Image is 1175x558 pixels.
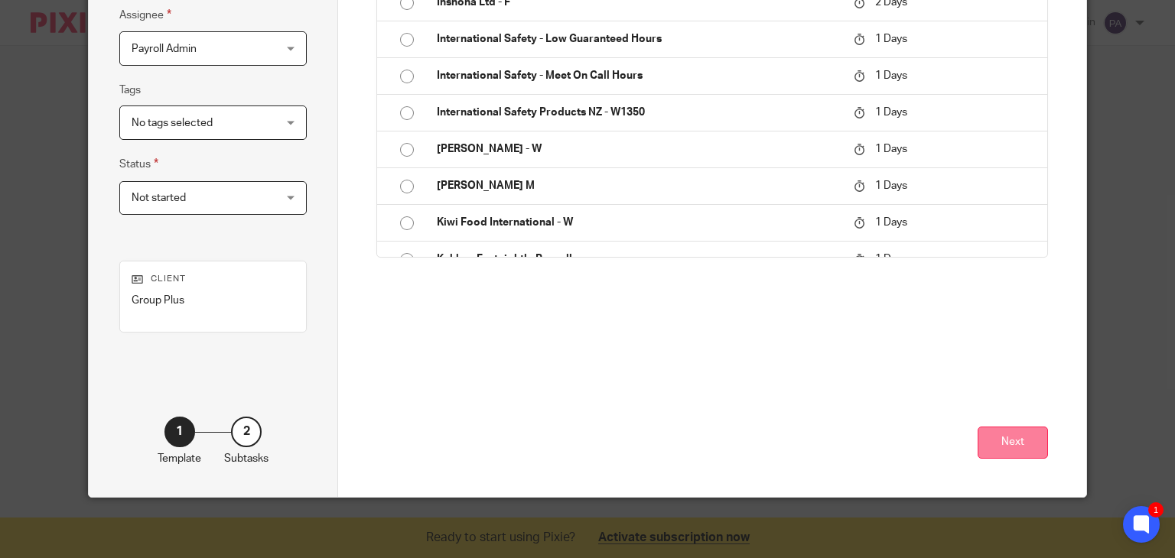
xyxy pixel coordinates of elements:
label: Tags [119,83,141,98]
div: 2 [231,417,262,447]
span: Not started [132,193,186,203]
span: 1 Days [875,70,907,81]
span: Payroll Admin [132,44,197,54]
p: International Safety Products NZ - W1350 [437,105,838,120]
span: No tags selected [132,118,213,128]
p: International Safety - Meet On Call Hours [437,68,838,83]
p: [PERSON_NAME] M [437,178,838,193]
p: Group Plus [132,293,295,308]
p: Kohkoz Fortnightly Payroll [437,251,838,267]
span: 1 Days [875,217,907,228]
div: 1 [164,417,195,447]
span: 1 Days [875,144,907,154]
span: 1 Days [875,107,907,118]
p: Template [158,451,201,466]
div: 1 [1148,502,1164,517]
p: [PERSON_NAME] - W [437,141,838,157]
label: Status [119,155,158,173]
label: Assignee [119,6,171,24]
p: Subtasks [224,451,269,466]
span: 1 Days [875,180,907,191]
p: Kiwi Food International - W [437,215,838,230]
span: 1 Days [875,254,907,264]
p: International Safety - Low Guaranteed Hours [437,31,838,47]
p: Client [132,273,295,285]
span: 1 Days [875,34,907,44]
button: Next [978,427,1048,459]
